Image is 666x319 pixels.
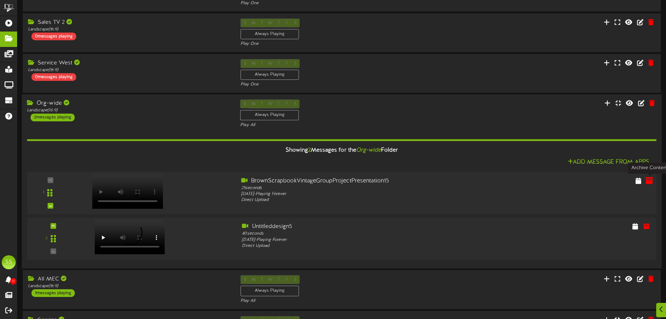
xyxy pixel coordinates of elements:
div: Landscape ( 16:9 ) [28,67,230,73]
div: Always Playing [241,29,299,39]
div: Play One [241,41,443,47]
div: SS [2,255,16,269]
div: Org-wide [27,100,230,108]
div: Direct Upload [242,243,494,249]
div: Always Playing [241,70,299,80]
div: Play One [241,0,443,6]
button: Add Message From Apps [566,158,651,167]
div: Always Playing [240,110,299,120]
div: 0 messages playing [31,33,76,40]
div: [DATE] - Playing Forever [242,237,494,243]
div: Landscape ( 16:9 ) [28,283,230,289]
div: Service West [28,59,230,67]
div: 2 messages playing [30,114,74,122]
div: Landscape ( 16:9 ) [28,27,230,33]
div: Always Playing [241,286,299,296]
div: Play All [240,122,443,128]
div: Play All [241,298,443,304]
div: Untitleddesign5 [242,223,494,231]
div: 1 messages playing [31,289,75,297]
div: 40 seconds [242,231,494,237]
div: All MEC [28,275,230,283]
div: Landscape ( 16:9 ) [27,108,230,114]
div: BrownScrapbookVintageGroupProjectPresentation15 [241,177,495,185]
i: Org-wide [356,147,381,153]
div: Showing Messages for the Folder [22,143,661,158]
div: [DATE] - Playing Forever [241,191,495,197]
span: 0 [10,278,16,285]
div: Direct Upload [241,197,495,203]
div: 25 seconds [241,185,495,191]
div: Play One [241,82,443,88]
span: 2 [308,147,311,153]
div: 0 messages playing [31,73,76,81]
div: Sales TV 2 [28,19,230,27]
